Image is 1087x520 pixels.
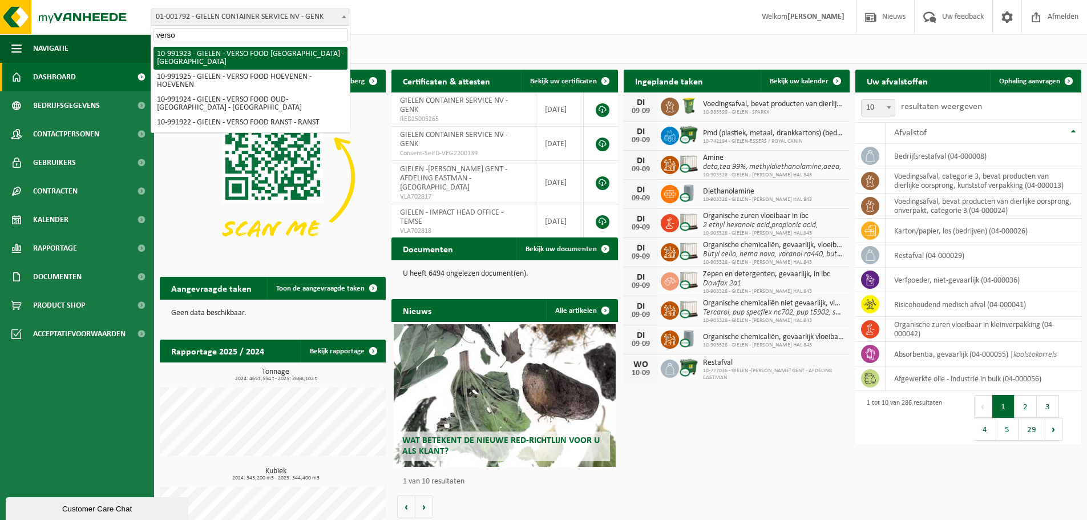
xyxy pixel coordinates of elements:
div: DI [629,244,652,253]
i: deta,tea 99%, methyldiethanolamine,aeea, [703,163,841,171]
span: Restafval [703,358,844,368]
button: 3 [1037,395,1059,418]
div: 09-09 [629,253,652,261]
span: Organische zuren vloeibaar in ibc [703,212,818,221]
li: 10-991924 - GIELEN - VERSO FOOD OUD-[GEOGRAPHIC_DATA] - [GEOGRAPHIC_DATA] [153,92,347,115]
img: LP-LD-00200-CU [679,329,698,348]
div: 10-09 [629,369,652,377]
td: verfpoeder, niet-gevaarlijk (04-000036) [886,268,1081,292]
div: DI [629,186,652,195]
span: 10 [861,99,895,116]
div: DI [629,331,652,340]
td: [DATE] [536,127,584,161]
span: 10-903328 - GIELEN - [PERSON_NAME] HAL 843 [703,172,841,179]
p: 1 van 10 resultaten [403,478,612,486]
span: Dashboard [33,63,76,91]
button: 29 [1019,418,1045,441]
i: Tercarol, pup specflex nc702, pup t5902, spuien gaswasser, [703,308,889,317]
div: WO [629,360,652,369]
span: Verberg [340,78,365,85]
img: PB-IC-CU [679,271,698,290]
div: 09-09 [629,224,652,232]
img: Download de VHEPlus App [160,92,386,262]
li: 10-991925 - GIELEN - VERSO FOOD HOEVENEN - HOEVENEN [153,70,347,92]
label: resultaten weergeven [901,102,982,111]
button: Verberg [330,70,385,92]
span: 10-903328 - GIELEN - [PERSON_NAME] HAL 843 [703,259,844,266]
span: 10-903328 - GIELEN - [PERSON_NAME] HAL 843 [703,288,830,295]
span: Navigatie [33,34,68,63]
span: Toon de aangevraagde taken [276,285,365,292]
button: 1 [992,395,1015,418]
span: VLA702818 [400,227,527,236]
img: WB-1100-CU [679,125,698,144]
h2: Nieuws [391,299,443,321]
td: organische zuren vloeibaar in kleinverpakking (04-000042) [886,317,1081,342]
td: restafval (04-000029) [886,243,1081,268]
td: karton/papier, los (bedrijven) (04-000026) [886,219,1081,243]
a: Ophaling aanvragen [990,70,1080,92]
span: 10-742194 - GIELEN-ESSERS / ROYAL CANIN [703,138,844,145]
span: Product Shop [33,291,85,320]
span: 2024: 4651,554 t - 2025: 2668,102 t [165,376,386,382]
span: 10-985399 - GIELEN - SPARKX [703,109,844,116]
img: PB-IC-CU [679,154,698,174]
button: Volgende [415,495,433,518]
button: Vorige [397,495,415,518]
div: DI [629,215,652,224]
span: 10 [862,100,895,116]
i: koolstokorrels [1013,350,1057,359]
span: Rapportage [33,234,77,263]
td: afgewerkte olie - industrie in bulk (04-000056) [886,366,1081,391]
a: Wat betekent de nieuwe RED-richtlijn voor u als klant? [394,324,615,467]
a: Bekijk uw documenten [516,237,617,260]
span: Organische chemicaliën, gevaarlijk vloeibaar in 200l [703,333,844,342]
a: Bekijk rapportage [301,340,385,362]
button: 2 [1015,395,1037,418]
img: PB-IC-CU [679,300,698,319]
td: bedrijfsrestafval (04-000008) [886,144,1081,168]
span: Documenten [33,263,82,291]
span: 10-777036 - GIELEN -[PERSON_NAME] GENT - AFDELING EASTMAN [703,368,844,381]
span: Gebruikers [33,148,76,177]
div: 09-09 [629,282,652,290]
img: PB-IC-CU [679,241,698,261]
p: Geen data beschikbaar. [171,309,374,317]
span: Voedingsafval, bevat producten van dierlijke oorsprong, onverpakt, categorie 3 [703,100,844,109]
i: Butyl cello, hema nova, voranol ra440, butyl carbito, pevale [703,250,891,259]
p: U heeft 6494 ongelezen document(en). [403,270,606,278]
h2: Uw afvalstoffen [855,70,939,92]
button: Previous [974,395,992,418]
a: Toon de aangevraagde taken [267,277,385,300]
td: [DATE] [536,161,584,204]
a: Alle artikelen [546,299,617,322]
div: 09-09 [629,107,652,115]
span: Bedrijfsgegevens [33,91,100,120]
span: Bekijk uw kalender [770,78,829,85]
td: voedingsafval, categorie 3, bevat producten van dierlijke oorsprong, kunststof verpakking (04-000... [886,168,1081,194]
span: RED25005265 [400,115,527,124]
div: DI [629,127,652,136]
h3: Tonnage [165,368,386,382]
span: 01-001792 - GIELEN CONTAINER SERVICE NV - GENK [151,9,350,26]
span: 01-001792 - GIELEN CONTAINER SERVICE NV - GENK [151,9,350,25]
span: Wat betekent de nieuwe RED-richtlijn voor u als klant? [402,436,600,456]
li: 10-991923 - GIELEN - VERSO FOOD [GEOGRAPHIC_DATA] - [GEOGRAPHIC_DATA] [153,47,347,70]
div: 09-09 [629,340,652,348]
button: 5 [996,418,1019,441]
span: Contactpersonen [33,120,99,148]
h3: Kubiek [165,467,386,481]
span: Consent-SelfD-VEG2200139 [400,149,527,158]
a: Bekijk uw certificaten [521,70,617,92]
button: Next [1045,418,1063,441]
td: [DATE] [536,204,584,239]
span: Acceptatievoorwaarden [33,320,126,348]
h2: Rapportage 2025 / 2024 [160,340,276,362]
td: voedingsafval, bevat producten van dierlijke oorsprong, onverpakt, categorie 3 (04-000024) [886,194,1081,219]
img: WB-0240-HPE-GN-50 [679,96,698,115]
div: DI [629,302,652,311]
span: 2024: 343,200 m3 - 2025: 344,400 m3 [165,475,386,481]
i: Dowfax 2a1 [703,279,741,288]
div: 09-09 [629,195,652,203]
